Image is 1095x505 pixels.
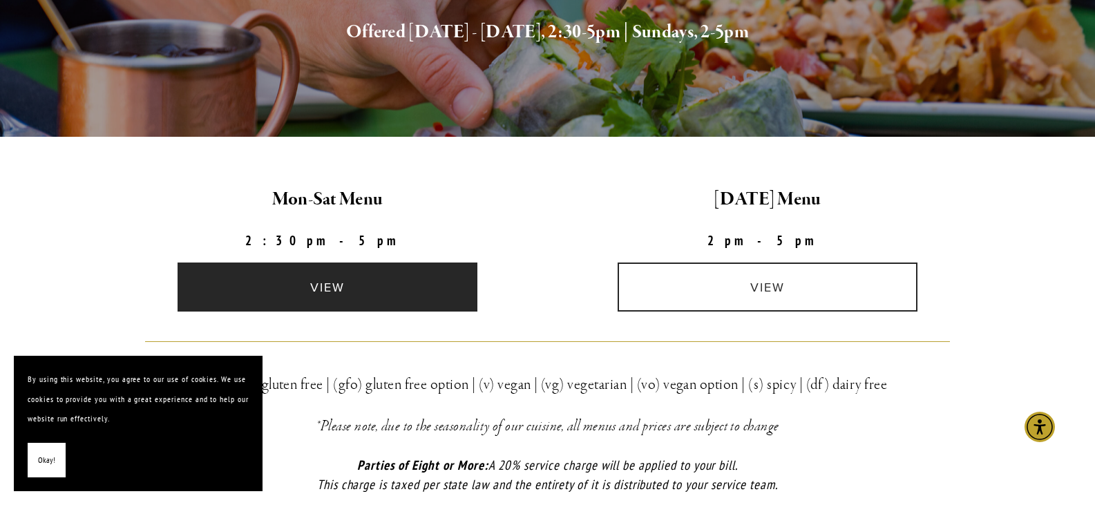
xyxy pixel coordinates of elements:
strong: 2pm-5pm [707,232,828,249]
strong: 2:30pm-5pm [245,232,410,249]
a: view [178,263,477,312]
a: view [618,263,917,312]
p: By using this website, you agree to our use of cookies. We use cookies to provide you with a grea... [28,370,249,429]
em: Parties of Eight or More: [357,457,488,473]
section: Cookie banner [14,356,263,491]
div: Accessibility Menu [1025,412,1055,442]
h2: [DATE] Menu [560,185,976,214]
em: *Please note, due to the seasonality of our cuisine, all menus and prices are subject to change [316,417,779,436]
h3: key: (gf) gluten free | (gfo) gluten free option | (v) vegan | (vg) vegetarian | (vo) vegan optio... [145,372,951,397]
h2: Mon-Sat Menu [120,185,536,214]
button: Okay! [28,443,66,478]
em: A 20% service charge will be applied to your bill. This charge is taxed per state law and the ent... [317,457,778,493]
h2: Offered [DATE] - [DATE], 2:30-5pm | Sundays, 2-5pm [145,18,951,47]
span: Okay! [38,450,55,470]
